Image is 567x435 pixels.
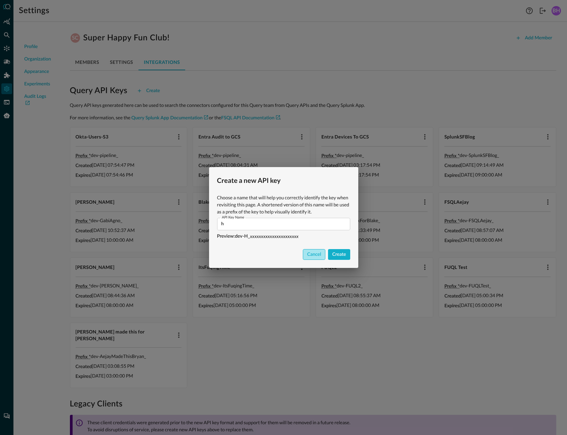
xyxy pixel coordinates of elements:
[307,250,321,259] div: Cancel
[328,249,350,260] button: Create
[217,194,350,215] p: Choose a name that will help you correctly identify the key when revisiting this page. A shortene...
[332,250,346,259] div: Create
[217,233,235,239] span: Preview:
[303,249,326,260] button: Cancel
[222,215,244,220] label: API Key Name
[209,167,358,194] h2: Create a new API key
[235,233,250,239] span: dev-H _
[250,233,298,240] p: xxxxxxxxxxxxxxxxxxxxxx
